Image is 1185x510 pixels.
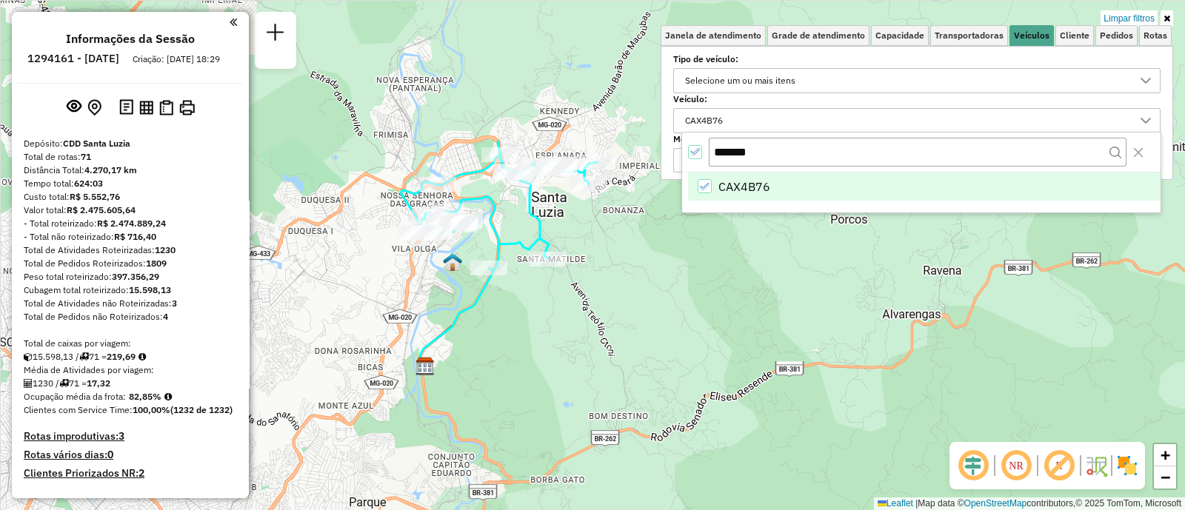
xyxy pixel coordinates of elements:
[1161,468,1170,486] span: −
[688,145,702,159] div: All items selected
[59,379,69,388] i: Total de rotas
[84,164,137,175] strong: 4.270,17 km
[118,429,124,443] strong: 3
[24,230,237,244] div: - Total não roteirizado:
[772,31,865,40] span: Grade de atendimento
[1161,10,1173,27] a: Ocultar filtros
[1100,31,1133,40] span: Pedidos
[665,31,761,40] span: Janela de atendimento
[136,97,156,117] button: Visualizar relatório de Roteirização
[146,258,167,269] strong: 1809
[415,357,435,376] img: CDD Santa Luzia
[1014,31,1049,40] span: Veículos
[112,271,159,282] strong: 397.356,29
[878,498,913,509] a: Leaflet
[24,190,237,204] div: Custo total:
[24,379,33,388] i: Total de Atividades
[24,404,133,415] span: Clientes com Service Time:
[964,498,1027,509] a: OpenStreetMap
[129,391,161,402] strong: 82,85%
[261,18,290,51] a: Nova sessão e pesquisa
[24,164,237,177] div: Distância Total:
[680,109,728,132] div: CAX4B76
[1084,454,1108,477] img: Fluxo de ruas
[24,297,237,310] div: Total de Atividades não Roteirizadas:
[24,391,126,402] span: Ocupação média da frota:
[24,337,237,350] div: Total de caixas por viagem:
[176,97,198,118] button: Imprimir Rotas
[63,138,130,149] strong: CDD Santa Luzia
[24,467,237,480] h4: Clientes Priorizados NR:
[24,350,237,363] div: 15.598,13 / 71 =
[673,93,1161,106] label: Veículo:
[129,284,171,295] strong: 15.598,13
[998,448,1034,483] span: Ocultar NR
[138,352,146,361] i: Meta Caixas/viagem: 194,00 Diferença: 25,69
[84,96,104,119] button: Centralizar mapa no depósito ou ponto de apoio
[164,392,172,401] em: Média calculada utilizando a maior ocupação (%Peso ou %Cubagem) de cada rota da sessão. Rotas cro...
[718,178,770,195] span: CAX4B76
[24,352,33,361] i: Cubagem total roteirizado
[172,298,177,309] strong: 3
[1126,141,1150,164] button: Close
[1060,31,1089,40] span: Cliente
[70,191,120,202] strong: R$ 5.552,76
[955,448,991,483] span: Ocultar deslocamento
[24,449,237,461] h4: Rotas vários dias:
[155,244,176,255] strong: 1230
[230,13,237,30] a: Clique aqui para minimizar o painel
[107,448,113,461] strong: 0
[24,217,237,230] div: - Total roteirizado:
[1041,448,1077,483] span: Exibir rótulo
[24,257,237,270] div: Total de Pedidos Roteirizados:
[1115,454,1139,477] img: Exibir/Ocultar setores
[688,172,1161,201] li: CAX4B76
[81,151,91,162] strong: 71
[24,377,237,390] div: 1230 / 71 =
[680,149,801,172] div: Selecione um ou mais itens
[443,252,462,272] img: Cross Santa Luzia
[127,53,226,66] div: Criação: [DATE] 18:29
[673,53,1161,66] label: Tipo de veículo:
[24,177,237,190] div: Tempo total:
[24,430,237,443] h4: Rotas improdutivas:
[874,497,1185,510] div: Map data © contributors,© 2025 TomTom, Microsoft
[1161,446,1170,464] span: +
[24,244,237,257] div: Total de Atividades Roteirizadas:
[673,132,1161,146] label: Motorista:
[116,96,136,119] button: Logs desbloquear sessão
[1154,444,1176,466] a: Zoom in
[1144,31,1167,40] span: Rotas
[67,204,136,215] strong: R$ 2.475.605,64
[24,137,237,150] div: Depósito:
[66,32,195,46] h4: Informações da Sessão
[24,204,237,217] div: Valor total:
[24,270,237,283] div: Peso total roteirizado:
[170,404,233,415] strong: (1232 de 1232)
[24,363,237,377] div: Média de Atividades por viagem:
[24,310,237,323] div: Total de Pedidos não Roteirizados:
[1101,10,1158,27] a: Limpar filtros
[64,95,84,119] button: Exibir sessão original
[133,404,170,415] strong: 100,00%
[24,283,237,297] div: Cubagem total roteirizado:
[87,378,110,389] strong: 17,32
[1154,466,1176,489] a: Zoom out
[875,31,924,40] span: Capacidade
[682,172,1161,201] ul: Option List
[915,498,918,509] span: |
[935,31,1004,40] span: Transportadoras
[74,178,103,189] strong: 624:03
[163,311,168,322] strong: 4
[79,352,89,361] i: Total de rotas
[97,218,166,229] strong: R$ 2.474.889,24
[156,97,176,118] button: Visualizar Romaneio
[27,52,119,65] h6: 1294161 - [DATE]
[107,351,136,362] strong: 219,69
[680,69,801,93] div: Selecione um ou mais itens
[24,150,237,164] div: Total de rotas:
[114,231,156,242] strong: R$ 716,40
[138,466,144,480] strong: 2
